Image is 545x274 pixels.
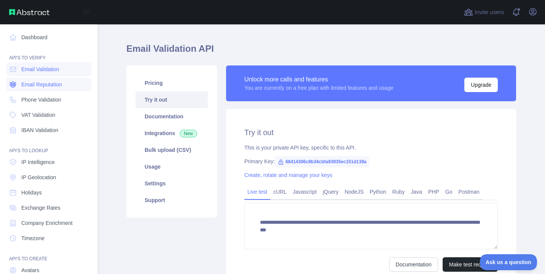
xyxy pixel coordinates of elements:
span: Email Reputation [21,81,62,88]
a: Bulk upload (CSV) [135,142,208,158]
span: VAT Validation [21,111,55,119]
a: Pricing [135,75,208,91]
a: IBAN Validation [6,123,91,137]
a: NodeJS [341,186,367,198]
span: IP Intelligence [21,158,55,166]
a: Settings [135,175,208,192]
a: Dashboard [6,30,91,44]
a: Integrations New [135,125,208,142]
span: Email Validation [21,65,59,73]
a: cURL [270,186,290,198]
span: Avatars [21,266,39,274]
div: Unlock more calls and features [244,75,394,84]
a: Documentation [389,257,438,272]
a: IP Intelligence [6,155,91,169]
a: PHP [425,186,442,198]
a: Email Reputation [6,78,91,91]
h1: Email Validation API [126,43,516,61]
a: Live test [244,186,270,198]
div: Primary Key: [244,158,498,165]
a: Javascript [290,186,320,198]
a: IP Geolocation [6,170,91,184]
span: New [180,130,197,137]
a: Go [442,186,456,198]
a: Documentation [135,108,208,125]
span: Timezone [21,234,45,242]
h2: Try it out [244,127,498,138]
a: Python [367,186,389,198]
span: 68414306c9b34cbfa93935ec151d139a [275,156,370,167]
div: API'S TO LOOKUP [6,139,91,154]
div: API'S TO CREATE [6,247,91,262]
a: Holidays [6,186,91,199]
a: Postman [456,186,483,198]
span: Invite users [475,8,504,17]
button: Invite users [462,6,505,18]
a: Usage [135,158,208,175]
a: Phone Validation [6,93,91,107]
a: Try it out [135,91,208,108]
a: Email Validation [6,62,91,76]
button: Upgrade [464,78,498,92]
span: Company Enrichment [21,219,73,227]
span: IP Geolocation [21,174,56,181]
a: Java [408,186,425,198]
a: Company Enrichment [6,216,91,230]
a: Create, rotate and manage your keys [244,172,332,178]
a: Ruby [389,186,408,198]
span: Exchange Rates [21,204,61,212]
div: You are currently on a free plan with limited features and usage [244,84,394,92]
a: jQuery [320,186,341,198]
button: Make test request [443,257,498,272]
span: Holidays [21,189,42,196]
div: This is your private API key, specific to this API. [244,144,498,151]
iframe: Toggle Customer Support [480,254,537,270]
a: Exchange Rates [6,201,91,215]
span: IBAN Validation [21,126,58,134]
div: API'S TO VERIFY [6,46,91,61]
img: Abstract API [9,9,49,15]
a: VAT Validation [6,108,91,122]
a: Timezone [6,231,91,245]
span: Phone Validation [21,96,61,104]
a: Support [135,192,208,209]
